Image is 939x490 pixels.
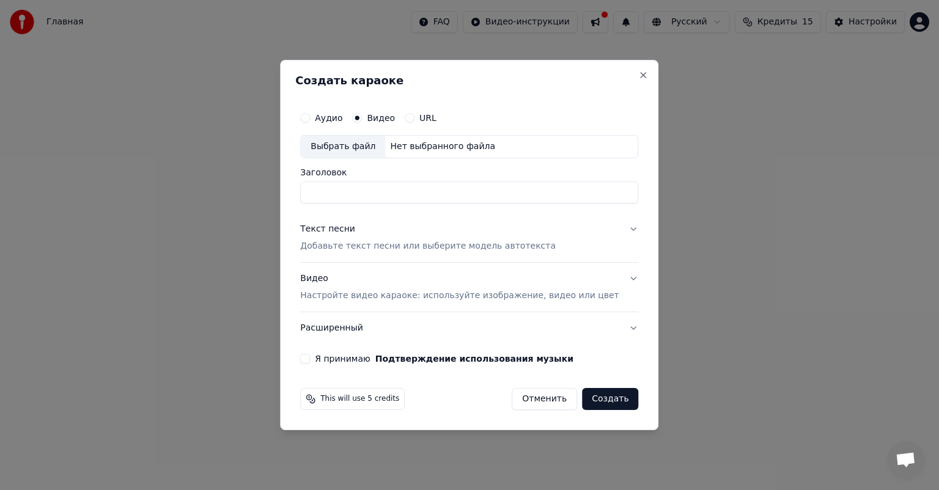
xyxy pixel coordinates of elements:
span: This will use 5 credits [320,394,399,404]
div: Нет выбранного файла [385,141,500,153]
div: Выбрать файл [301,136,385,158]
label: Заголовок [300,168,638,177]
label: Видео [367,114,395,122]
button: ВидеоНастройте видео караоке: используйте изображение, видео или цвет [300,263,638,312]
label: Аудио [315,114,342,122]
button: Текст песниДобавьте текст песни или выберите модель автотекста [300,213,638,262]
button: Отменить [512,388,577,410]
button: Создать [582,388,638,410]
label: Я принимаю [315,354,573,363]
p: Добавьте текст песни или выберите модель автотекста [300,240,556,252]
label: URL [419,114,436,122]
div: Текст песни [300,223,355,235]
button: Я принимаю [375,354,573,363]
div: Видео [300,272,619,302]
p: Настройте видео караоке: используйте изображение, видео или цвет [300,290,619,302]
button: Расширенный [300,312,638,344]
h2: Создать караоке [295,75,643,86]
